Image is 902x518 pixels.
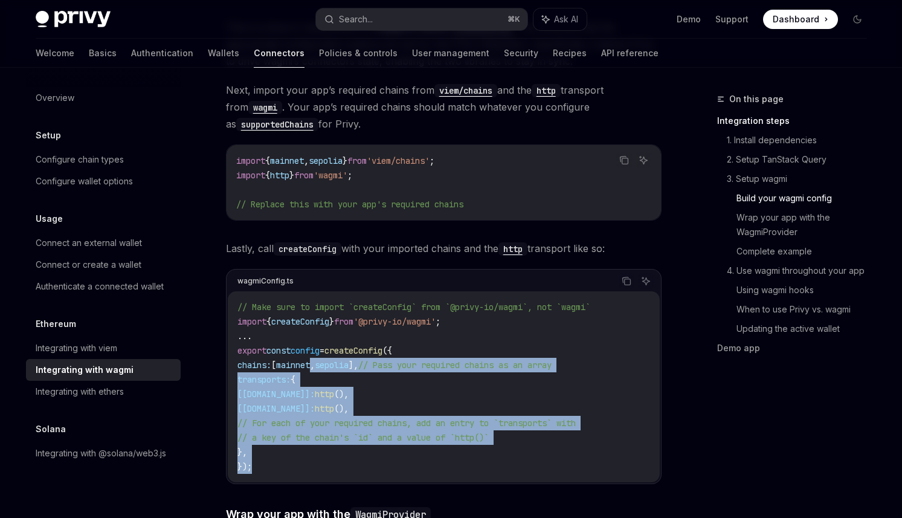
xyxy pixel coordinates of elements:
[237,389,315,400] span: [[DOMAIN_NAME]]:
[636,152,651,168] button: Ask AI
[266,345,291,356] span: const
[316,8,527,30] button: Search...⌘K
[289,170,294,181] span: }
[236,199,463,210] span: // Replace this with your app's required chains
[26,254,181,276] a: Connect or create a wallet
[507,15,520,24] span: ⌘ K
[291,374,295,385] span: {
[736,208,877,242] a: Wrap your app with the WagmiProvider
[310,360,315,371] span: ,
[36,446,166,461] div: Integrating with @solana/web3.js
[270,155,304,166] span: mainnet
[339,12,373,27] div: Search...
[36,317,76,331] h5: Ethereum
[347,170,352,181] span: ;
[36,91,74,105] div: Overview
[254,39,304,68] a: Connectors
[237,418,576,429] span: // For each of your required chains, add an entry to `transports` with
[36,11,111,28] img: dark logo
[329,316,334,327] span: }
[26,232,181,254] a: Connect an external wallet
[848,10,867,29] button: Toggle dark mode
[412,39,489,68] a: User management
[266,316,271,327] span: {
[276,360,310,371] span: mainnet
[736,242,877,261] a: Complete example
[304,155,309,166] span: ,
[717,338,877,358] a: Demo app
[265,155,270,166] span: {
[237,461,252,472] span: });
[315,360,349,371] span: sepolia
[554,13,578,25] span: Ask AI
[533,8,587,30] button: Ask AI
[434,84,497,97] code: viem/chains
[236,118,318,130] a: supportedChains
[315,389,334,400] span: http
[36,422,66,436] h5: Solana
[36,39,74,68] a: Welcome
[248,101,282,114] code: wagmi
[89,39,117,68] a: Basics
[619,273,634,289] button: Copy the contents from the code block
[334,389,349,400] span: (),
[382,345,392,356] span: ({
[271,360,276,371] span: [
[36,341,117,355] div: Integrating with viem
[26,276,181,297] a: Authenticate a connected wallet
[237,447,247,458] span: },
[36,257,141,272] div: Connect or create a wallet
[237,345,266,356] span: export
[26,87,181,109] a: Overview
[320,345,324,356] span: =
[226,82,662,132] span: Next, import your app’s required chains from and the transport from . Your app’s required chains ...
[36,384,124,399] div: Integrating with ethers
[26,359,181,381] a: Integrating with wagmi
[434,84,497,96] a: viem/chains
[736,280,877,300] a: Using wagmi hooks
[291,345,320,356] span: config
[26,149,181,170] a: Configure chain types
[236,118,318,131] code: supportedChains
[237,374,291,385] span: transports:
[237,316,266,327] span: import
[677,13,701,25] a: Demo
[36,212,63,226] h5: Usage
[315,403,334,414] span: http
[638,273,654,289] button: Ask AI
[237,360,271,371] span: chains:
[36,363,134,377] div: Integrating with wagmi
[436,316,440,327] span: ;
[248,101,282,113] a: wagmi
[236,155,265,166] span: import
[36,128,61,143] h5: Setup
[274,242,341,256] code: createConfig
[358,360,552,371] span: // Pass your required chains as an array
[236,170,265,181] span: import
[36,279,164,294] div: Authenticate a connected wallet
[309,155,343,166] span: sepolia
[727,261,877,280] a: 4. Use wagmi throughout your app
[26,381,181,403] a: Integrating with ethers
[347,155,367,166] span: from
[532,84,561,97] code: http
[353,316,436,327] span: '@privy-io/wagmi'
[334,316,353,327] span: from
[717,111,877,131] a: Integration steps
[294,170,314,181] span: from
[343,155,347,166] span: }
[271,316,329,327] span: createConfig
[727,150,877,169] a: 2. Setup TanStack Query
[237,273,294,289] div: wagmiConfig.ts
[334,403,349,414] span: (),
[237,403,315,414] span: [[DOMAIN_NAME]]:
[532,84,561,96] a: http
[26,442,181,464] a: Integrating with @solana/web3.js
[26,337,181,359] a: Integrating with viem
[226,240,662,257] span: Lastly, call with your imported chains and the transport like so:
[553,39,587,68] a: Recipes
[265,170,270,181] span: {
[367,155,430,166] span: 'viem/chains'
[36,236,142,250] div: Connect an external wallet
[736,300,877,319] a: When to use Privy vs. wagmi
